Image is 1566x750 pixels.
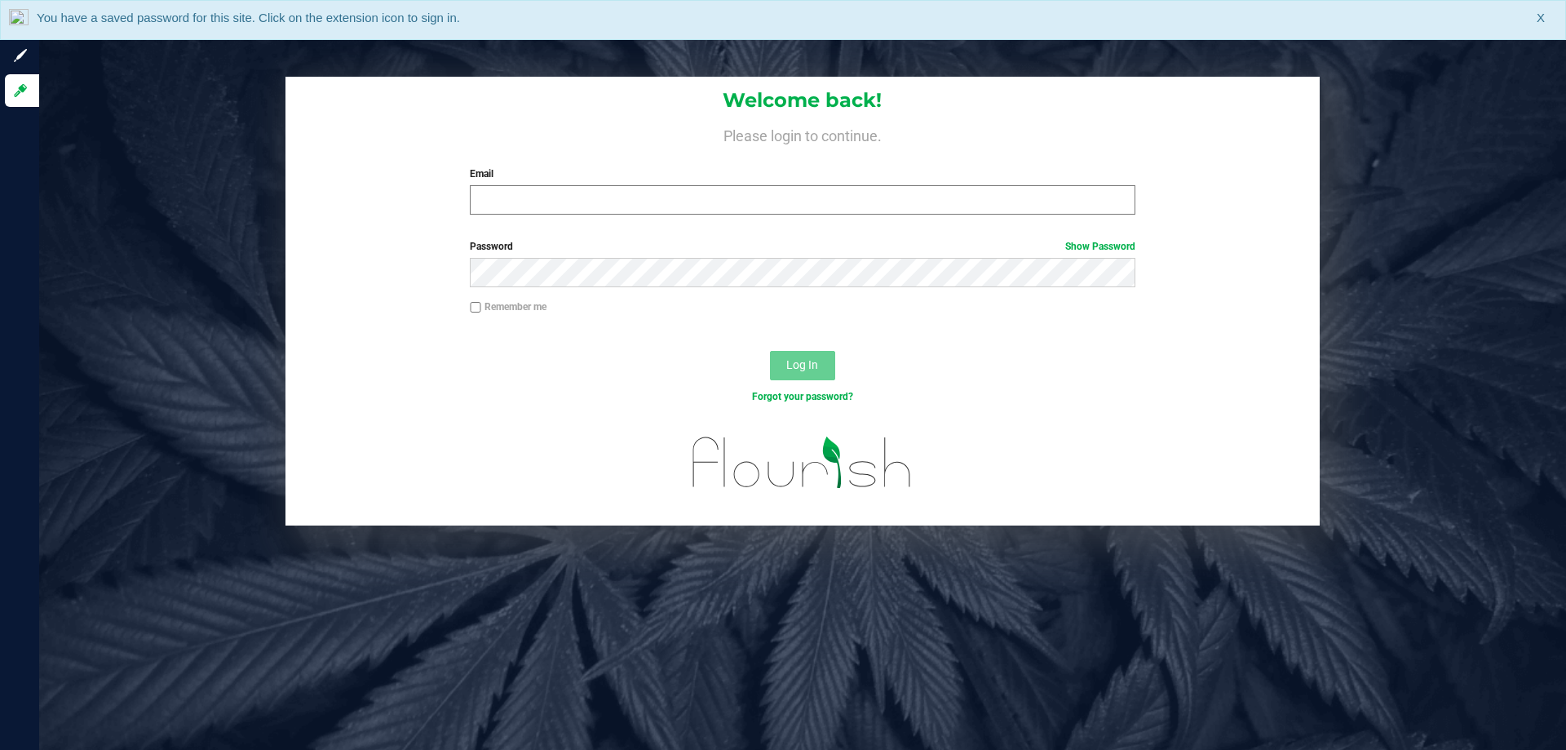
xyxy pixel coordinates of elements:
inline-svg: Sign up [12,47,29,64]
input: Remember me [470,302,481,313]
span: Log In [786,358,818,371]
span: X [1537,9,1545,28]
label: Email [470,166,1135,181]
img: notLoggedInIcon.png [9,9,29,31]
h1: Welcome back! [285,90,1320,111]
label: Remember me [470,300,546,314]
a: Forgot your password? [752,391,853,402]
a: Show Password [1065,241,1135,252]
button: Log In [770,351,835,380]
span: You have a saved password for this site. Click on the extension icon to sign in. [37,11,460,24]
img: flourish_logo.svg [673,421,931,504]
span: Password [470,241,513,252]
h4: Please login to continue. [285,124,1320,144]
inline-svg: Log in [12,82,29,99]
